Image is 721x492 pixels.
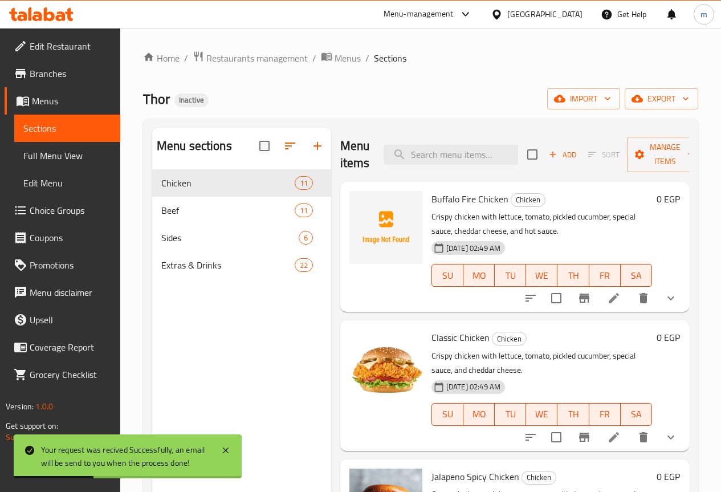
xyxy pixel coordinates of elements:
[544,146,581,164] span: Add item
[252,134,276,158] span: Select all sections
[161,176,295,190] span: Chicken
[431,210,652,238] p: Crispy chicken with lettuce, tomato, pickled cucumber, special sauce, cheddar cheese, and hot sauce.
[492,332,526,345] span: Chicken
[522,471,556,485] div: Chicken
[295,204,313,217] div: items
[295,205,312,216] span: 11
[340,137,370,172] h2: Menu items
[607,430,621,444] a: Edit menu item
[30,340,111,354] span: Coverage Report
[594,406,616,422] span: FR
[14,115,120,142] a: Sections
[657,469,680,485] h6: 0 EGP
[657,284,685,312] button: show more
[492,332,527,345] div: Chicken
[507,8,582,21] div: [GEOGRAPHIC_DATA]
[23,121,111,135] span: Sections
[431,190,508,208] span: Buffalo Fire Chicken
[526,403,557,426] button: WE
[547,88,620,109] button: import
[442,381,505,392] span: [DATE] 02:49 AM
[5,197,120,224] a: Choice Groups
[5,60,120,87] a: Branches
[499,406,522,422] span: TU
[152,169,331,197] div: Chicken11
[30,286,111,299] span: Menu disclaimer
[594,267,616,284] span: FR
[625,406,647,422] span: SA
[161,258,295,272] span: Extras & Drinks
[41,444,210,469] div: Your request was recived Successfully, an email will be send to you when the process done!
[14,142,120,169] a: Full Menu View
[526,264,557,287] button: WE
[557,403,589,426] button: TH
[431,403,463,426] button: SU
[5,224,120,251] a: Coupons
[321,51,361,66] a: Menus
[5,306,120,334] a: Upsell
[463,403,495,426] button: MO
[571,424,598,451] button: Branch-specific-item
[295,178,312,189] span: 11
[463,264,495,287] button: MO
[143,51,180,65] a: Home
[630,284,657,312] button: delete
[557,264,589,287] button: TH
[174,93,209,107] div: Inactive
[499,267,522,284] span: TU
[206,51,308,65] span: Restaurants management
[30,67,111,80] span: Branches
[6,430,78,445] a: Support.OpsPlatform
[365,51,369,65] li: /
[152,165,331,283] nav: Menu sections
[544,146,581,164] button: Add
[335,51,361,65] span: Menus
[495,264,526,287] button: TU
[30,204,111,217] span: Choice Groups
[5,87,120,115] a: Menus
[143,51,698,66] nav: breadcrumb
[544,425,568,449] span: Select to update
[531,267,553,284] span: WE
[517,424,544,451] button: sort-choices
[174,95,209,105] span: Inactive
[384,7,454,21] div: Menu-management
[349,330,422,402] img: Classic Chicken
[30,231,111,245] span: Coupons
[5,251,120,279] a: Promotions
[556,92,611,106] span: import
[664,430,678,444] svg: Show Choices
[276,132,304,160] span: Sort sections
[295,176,313,190] div: items
[161,231,299,245] div: Sides
[636,140,694,169] span: Manage items
[634,92,689,106] span: export
[23,176,111,190] span: Edit Menu
[14,169,120,197] a: Edit Menu
[511,193,545,207] div: Chicken
[30,368,111,381] span: Grocery Checklist
[700,8,707,21] span: m
[6,399,34,414] span: Version:
[152,224,331,251] div: Sides6
[152,251,331,279] div: Extras & Drinks22
[5,32,120,60] a: Edit Restaurant
[161,204,295,217] span: Beef
[468,406,490,422] span: MO
[35,399,53,414] span: 1.0.0
[295,260,312,271] span: 22
[581,146,627,164] span: Select section first
[5,334,120,361] a: Coverage Report
[562,406,584,422] span: TH
[657,330,680,345] h6: 0 EGP
[5,361,120,388] a: Grocery Checklist
[442,243,505,254] span: [DATE] 02:49 AM
[30,313,111,327] span: Upsell
[625,88,698,109] button: export
[531,406,553,422] span: WE
[431,264,463,287] button: SU
[295,258,313,272] div: items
